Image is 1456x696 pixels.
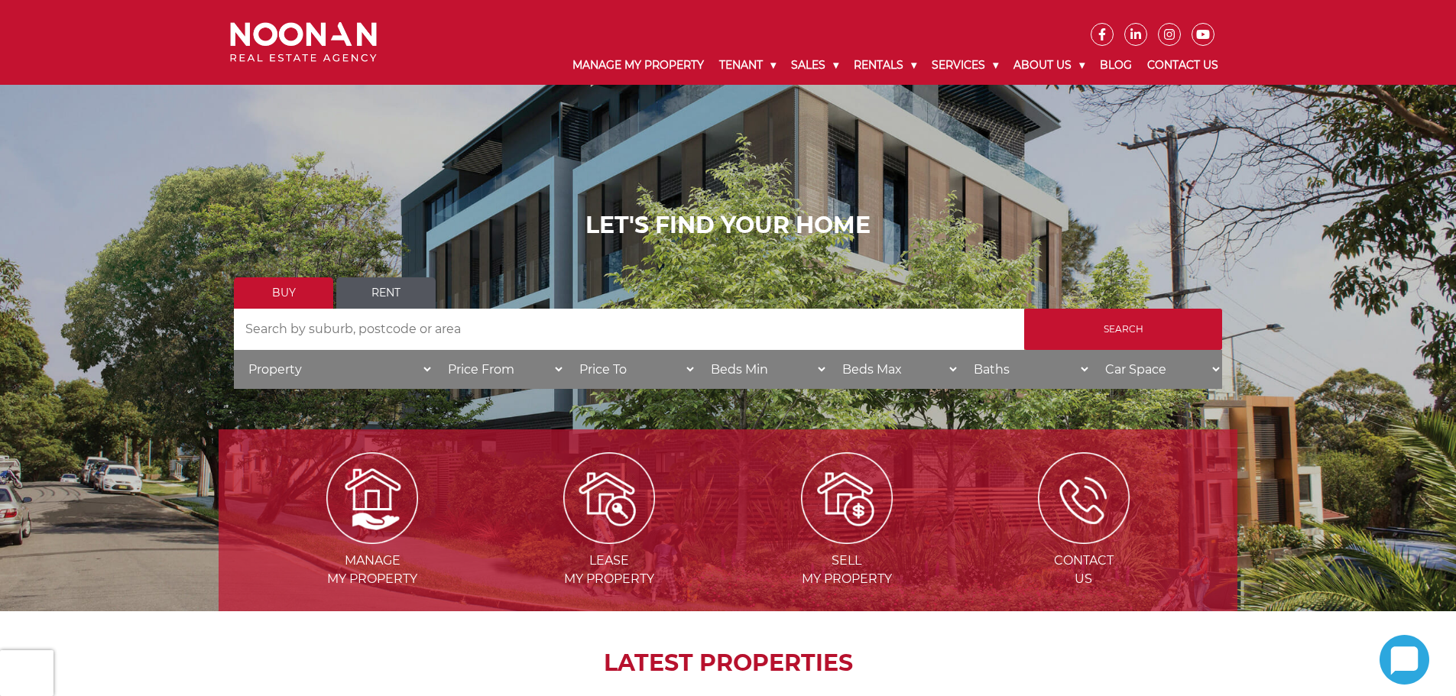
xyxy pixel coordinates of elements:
[846,46,924,85] a: Rentals
[1006,46,1092,85] a: About Us
[255,552,489,588] span: Manage my Property
[565,46,712,85] a: Manage My Property
[234,277,333,309] a: Buy
[730,490,964,586] a: Sellmy Property
[1092,46,1140,85] a: Blog
[234,309,1024,350] input: Search by suburb, postcode or area
[783,46,846,85] a: Sales
[924,46,1006,85] a: Services
[801,452,893,544] img: Sell my property
[1038,452,1130,544] img: ICONS
[326,452,418,544] img: Manage my Property
[234,212,1222,239] h1: LET'S FIND YOUR HOME
[563,452,655,544] img: Lease my property
[1024,309,1222,350] input: Search
[967,552,1201,588] span: Contact Us
[492,552,726,588] span: Lease my Property
[712,46,783,85] a: Tenant
[730,552,964,588] span: Sell my Property
[967,490,1201,586] a: ContactUs
[257,649,1199,677] h2: LATEST PROPERTIES
[230,22,377,63] img: Noonan Real Estate Agency
[255,490,489,586] a: Managemy Property
[336,277,436,309] a: Rent
[492,490,726,586] a: Leasemy Property
[1140,46,1226,85] a: Contact Us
